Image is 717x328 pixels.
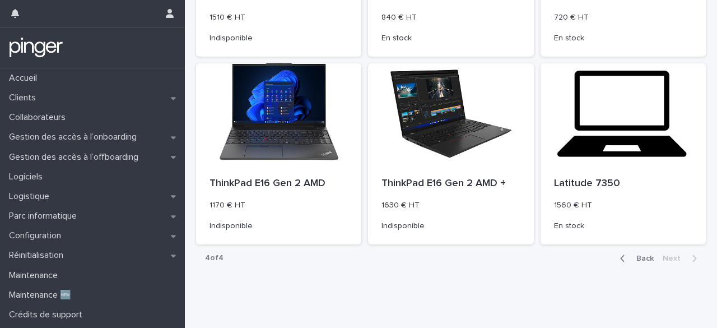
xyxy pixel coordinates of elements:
[381,221,520,231] p: Indisponible
[9,36,63,59] img: mTgBEunGTSyRkCgitkcU
[196,63,361,244] a: ThinkPad E16 Gen 2 AMD1170 € HTIndisponible
[381,13,520,22] p: 840 € HT
[554,201,692,210] p: 1560 € HT
[4,93,45,103] p: Clients
[541,63,706,244] a: Latitude 73501560 € HTEn stock
[381,34,520,43] p: En stock
[4,211,86,221] p: Parc informatique
[611,253,658,264] button: Back
[381,201,520,210] p: 1630 € HT
[209,34,348,43] p: Indisponible
[4,152,147,163] p: Gestion des accès à l’offboarding
[4,73,46,84] p: Accueil
[663,255,687,262] span: Next
[554,13,692,22] p: 720 € HT
[209,221,348,231] p: Indisponible
[209,178,348,190] p: ThinkPad E16 Gen 2 AMD
[554,221,692,231] p: En stock
[4,132,146,142] p: Gestion des accès à l’onboarding
[4,250,72,261] p: Réinitialisation
[209,201,348,210] p: 1170 € HT
[630,255,654,262] span: Back
[209,13,348,22] p: 1510 € HT
[368,63,533,244] a: ThinkPad E16 Gen 2 AMD +1630 € HTIndisponible
[381,178,520,190] p: ThinkPad E16 Gen 2 AMD +
[196,244,232,272] p: 4 of 4
[554,178,692,190] p: Latitude 7350
[4,172,52,182] p: Logiciels
[4,309,91,320] p: Crédits de support
[4,191,58,202] p: Logistique
[4,230,70,241] p: Configuration
[554,34,692,43] p: En stock
[4,112,75,123] p: Collaborateurs
[4,290,80,301] p: Maintenance 🆕
[4,270,67,281] p: Maintenance
[658,253,706,264] button: Next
